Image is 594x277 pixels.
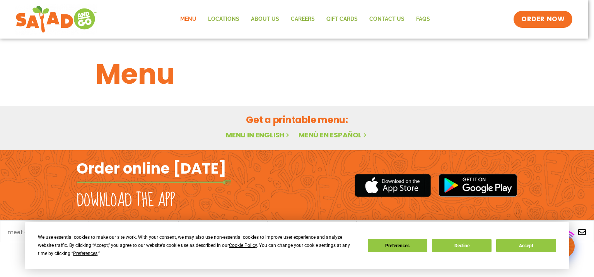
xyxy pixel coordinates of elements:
[8,230,81,235] a: meet chef [PERSON_NAME]
[174,10,202,28] a: Menu
[299,130,368,140] a: Menú en español
[202,10,245,28] a: Locations
[77,190,175,211] h2: Download the app
[229,243,257,248] span: Cookie Policy
[368,239,427,252] button: Preferences
[410,10,436,28] a: FAQs
[25,222,569,269] div: Cookie Consent Prompt
[364,10,410,28] a: Contact Us
[514,11,572,28] a: ORDER NOW
[77,180,231,184] img: fork
[245,10,285,28] a: About Us
[96,113,498,127] h2: Get a printable menu:
[521,15,565,24] span: ORDER NOW
[226,130,291,140] a: Menu in English
[174,10,436,28] nav: Menu
[439,174,517,197] img: google_play
[432,239,492,252] button: Decline
[77,159,226,178] h2: Order online [DATE]
[15,4,97,35] img: new-SAG-logo-768×292
[38,233,358,258] div: We use essential cookies to make our site work. With your consent, we may also use non-essential ...
[355,173,431,198] img: appstore
[496,239,556,252] button: Accept
[73,251,97,256] span: Preferences
[321,10,364,28] a: GIFT CARDS
[285,10,321,28] a: Careers
[96,53,498,95] h1: Menu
